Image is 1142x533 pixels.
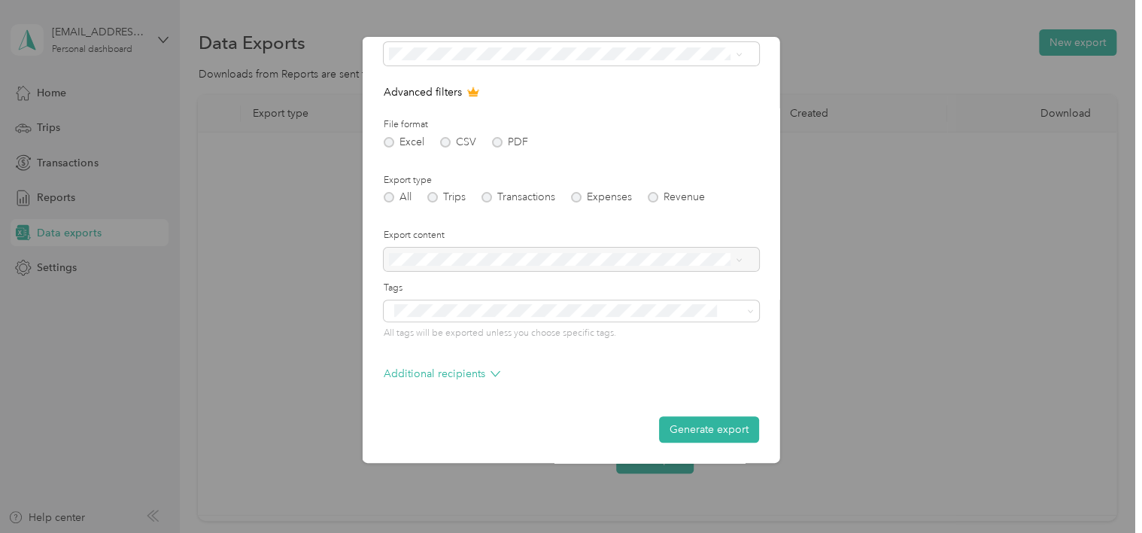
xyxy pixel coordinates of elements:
[384,174,759,187] label: Export type
[384,282,759,295] label: Tags
[1058,449,1142,533] iframe: Everlance-gr Chat Button Frame
[384,118,759,132] label: File format
[384,327,759,340] p: All tags will be exported unless you choose specific tags.
[384,366,500,382] p: Additional recipients
[384,84,759,100] p: Advanced filters
[384,229,759,242] label: Export content
[659,416,759,443] button: Generate export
